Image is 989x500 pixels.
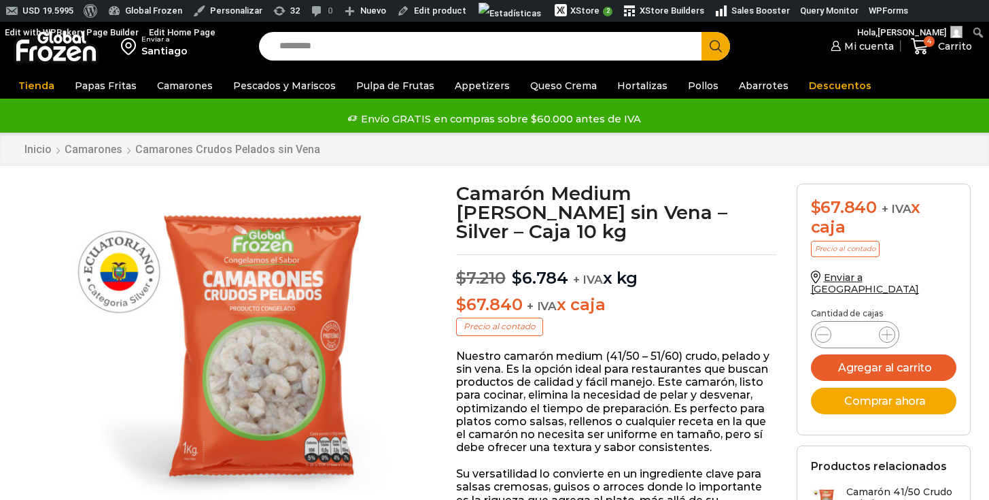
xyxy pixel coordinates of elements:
a: Edit Home Page [144,22,221,44]
img: address-field-icon.svg [121,35,141,58]
div: Santiago [141,44,188,58]
span: Carrito [935,39,972,53]
a: Pollos [681,73,725,99]
span: $ [456,268,466,288]
span: $ [811,197,821,217]
h1: Camarón Medium [PERSON_NAME] sin Vena – Silver – Caja 10 kg [456,184,776,241]
a: Pulpa de Frutas [349,73,441,99]
button: Search button [701,32,730,61]
p: x caja [456,295,776,315]
a: Hola, [852,22,968,44]
nav: Breadcrumb [24,143,321,156]
p: Cantidad de cajas [811,309,956,318]
a: Camarones [150,73,220,99]
bdi: 67.840 [811,197,877,217]
a: Mi cuenta [827,33,894,60]
a: Camarones Crudos Pelados sin Vena [135,143,321,156]
a: Hortalizas [610,73,674,99]
span: XStore Builders [640,5,704,16]
span: Sales Booster [731,5,790,16]
a: Papas Fritas [68,73,143,99]
a: Appetizers [448,73,517,99]
a: Enviar a [GEOGRAPHIC_DATA] [811,271,920,295]
a: Inicio [24,143,52,156]
p: x kg [456,254,776,288]
span: $ [512,268,522,288]
span: + IVA [882,202,912,216]
a: Pescados y Mariscos [226,73,343,99]
bdi: 67.840 [456,295,522,314]
button: Agregar al carrito [811,354,956,381]
span: [PERSON_NAME] [878,27,946,37]
a: Abarrotes [732,73,795,99]
a: Queso Crema [523,73,604,99]
span: $ [456,295,466,314]
a: Descuentos [802,73,878,99]
bdi: 6.784 [512,268,568,288]
a: Camarones [64,143,123,156]
p: Precio al contado [456,318,543,335]
img: Visitas de 48 horas. Haz clic para ver más estadísticas del sitio. [479,3,541,24]
span: Mi cuenta [841,39,894,53]
a: Tienda [12,73,61,99]
h2: Productos relacionados [811,460,947,473]
div: x caja [811,198,956,237]
span: + IVA [573,273,603,286]
p: Precio al contado [811,241,880,257]
bdi: 7.210 [456,268,506,288]
span: 2 [603,7,612,16]
img: xstore [555,4,567,16]
p: Nuestro camarón medium (41/50 – 51/60) crudo, pelado y sin vena. Es la opción ideal para restaura... [456,350,776,454]
input: Product quantity [842,325,868,344]
span: XStore [570,5,600,16]
a: 4 Carrito [907,31,975,63]
button: Comprar ahora [811,388,956,414]
span: + IVA [527,299,557,313]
